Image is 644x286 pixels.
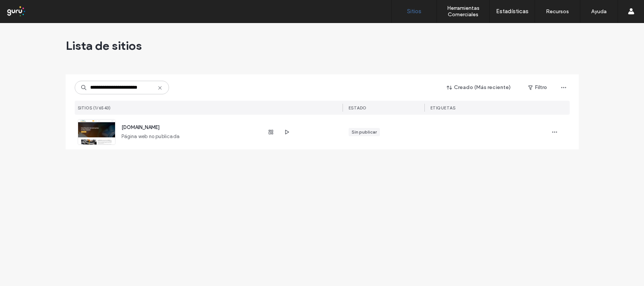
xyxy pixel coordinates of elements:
button: Filtro [521,81,555,94]
label: Ayuda [591,8,607,15]
label: Sitios [407,8,421,15]
span: ETIQUETAS [430,105,456,111]
span: SITIOS (1/6543) [78,105,111,111]
span: Lista de sitios [66,38,142,53]
label: Recursos [546,8,569,15]
button: Creado (Más reciente) [440,81,518,94]
label: Herramientas Comerciales [437,5,489,18]
label: Estadísticas [496,8,529,15]
div: Sin publicar [352,129,377,135]
span: ESTADO [349,105,367,111]
span: [DOMAIN_NAME] [121,125,160,130]
span: Página web no publicada [121,133,180,140]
